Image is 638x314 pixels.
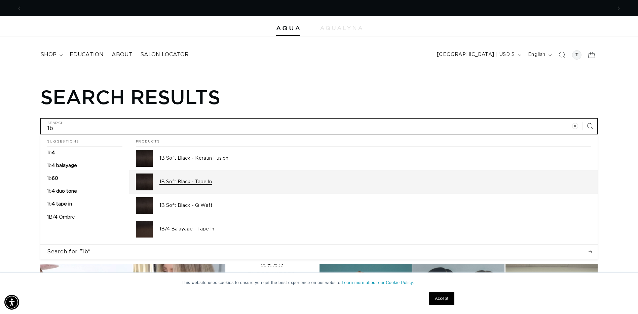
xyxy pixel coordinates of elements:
span: 4 balayage [52,163,77,168]
p: 1b 4 duo tone [47,188,77,194]
span: 60 [52,176,58,181]
a: Education [66,47,108,62]
summary: shop [36,47,66,62]
a: 1b 4 duo tone [40,185,129,198]
mark: 1b [47,151,52,155]
p: 1B Soft Black - Keratin Fusion [159,155,591,161]
img: Aqua Hair Extensions [276,26,300,31]
span: Education [70,51,104,58]
span: Search for "1b" [47,248,91,255]
p: 1b 4 tape in [47,201,72,207]
button: Next announcement [611,2,626,14]
div: Accessibility Menu [4,295,19,310]
a: 1b 4 tape in [40,198,129,211]
span: 4 duo tone [52,189,77,194]
a: 1B/4 Balayage - Tape In [129,217,598,241]
p: 1b 60 [47,176,58,182]
span: English [528,51,546,58]
span: shop [40,51,57,58]
p: 1B Soft Black - Tape In [159,179,591,185]
button: [GEOGRAPHIC_DATA] | USD $ [433,49,524,61]
span: 4 tape in [52,202,72,207]
span: 4 [52,151,55,155]
mark: 1b [47,176,52,181]
a: 1B Soft Black - Keratin Fusion [129,147,598,170]
span: [GEOGRAPHIC_DATA] | USD $ [437,51,515,58]
button: Search [583,119,597,133]
p: 1B/4 Ombre [47,214,75,220]
h2: Suggestions [47,134,122,147]
img: 1B Soft Black - Q Weft [136,197,153,214]
iframe: Chat Widget [604,282,638,314]
a: 1B Soft Black - Tape In [129,170,598,194]
a: Accept [429,292,454,305]
a: 1B/4 Ombre [40,211,129,224]
img: aqualyna.com [320,26,362,30]
a: 1B Soft Black - Q Weft [129,194,598,217]
p: This website uses cookies to ensure you get the best experience on our website. [182,280,456,286]
img: 1B/4 Balayage - Tape In [136,221,153,238]
a: Salon Locator [136,47,193,62]
a: 1b 4 [40,147,129,159]
img: 1B Soft Black - Tape In [136,174,153,190]
p: 1B/4 Balayage - Tape In [159,226,591,232]
input: Search [41,119,597,134]
h2: Products [136,134,591,147]
h1: Search results [40,85,598,108]
mark: 1b [47,163,52,168]
a: About [108,47,136,62]
button: Previous announcement [12,2,27,14]
p: 1b 4 [47,150,55,156]
a: 1b 4 balayage [40,159,129,172]
span: Salon Locator [140,51,189,58]
summary: Search [555,48,569,62]
button: English [524,49,555,61]
a: 1b 60 [40,172,129,185]
mark: 1b [47,202,52,207]
p: 1b 4 balayage [47,163,77,169]
mark: 1b [47,189,52,194]
a: Learn more about our Cookie Policy. [342,280,414,285]
img: 1B Soft Black - Keratin Fusion [136,150,153,167]
span: About [112,51,132,58]
p: 1B Soft Black - Q Weft [159,202,591,209]
button: Clear search term [568,119,583,133]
